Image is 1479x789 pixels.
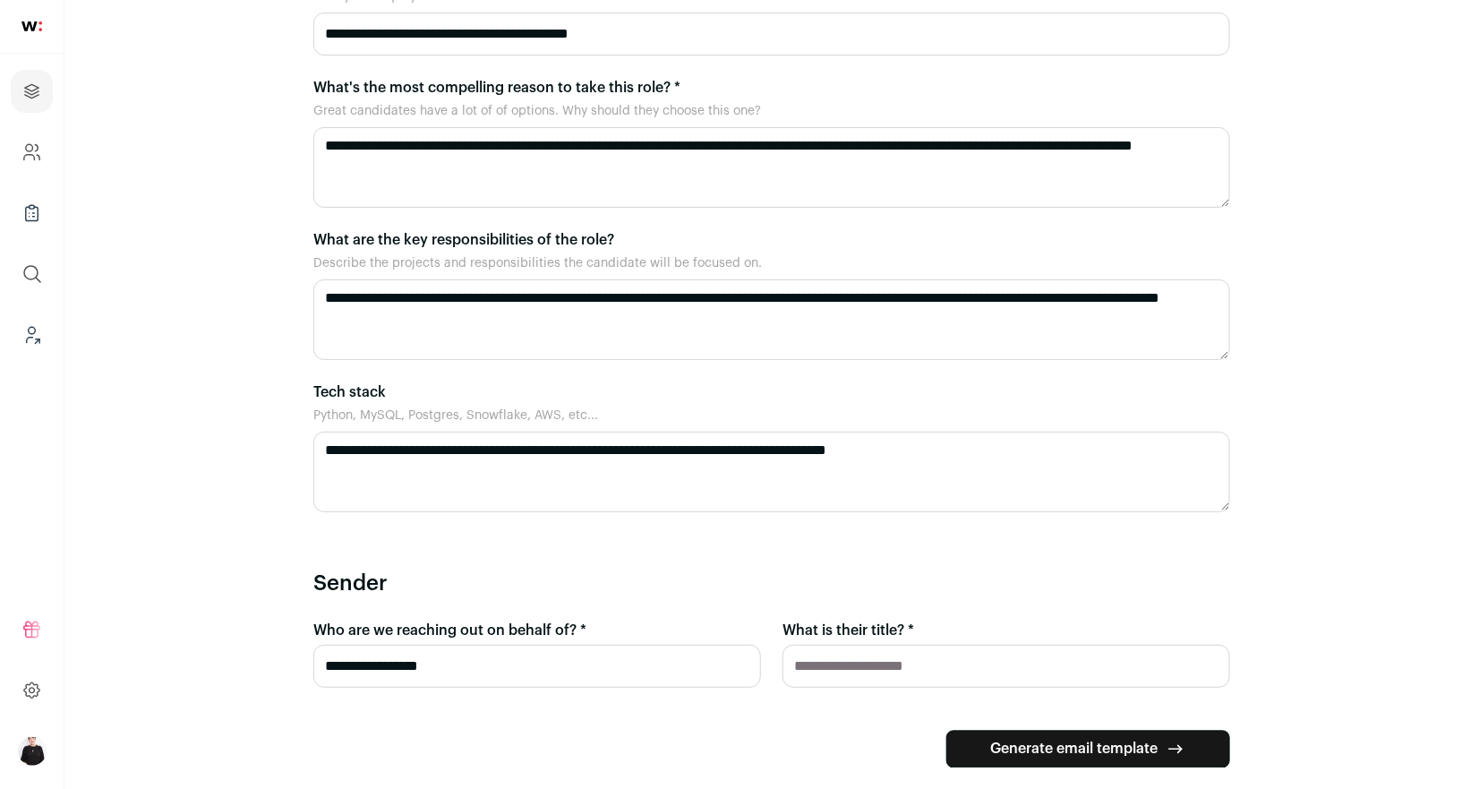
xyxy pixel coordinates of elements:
label: Tech stack [313,382,1230,403]
a: Projects [11,70,53,113]
a: Company Lists [11,192,53,235]
img: wellfound-shorthand-0d5821cbd27db2630d0214b213865d53afaa358527fdda9d0ea32b1df1b89c2c.svg [21,21,42,31]
img: 9240684-medium_jpg [18,737,47,766]
a: Leads (Backoffice) [11,313,53,356]
a: Company and ATS Settings [11,131,53,174]
div: Python, MySQL, Postgres, Snowflake, AWS, etc... [313,407,1230,425]
label: What is their title? * [782,620,1230,641]
label: What's the most compelling reason to take this role? * [313,77,1230,99]
button: Open dropdown [18,737,47,766]
button: Generate email template [946,731,1230,768]
h2: Sender [313,570,1230,598]
label: Who are we reaching out on behalf of? * [313,620,761,641]
div: Describe the projects and responsibilities the candidate will be focused on. [313,254,1230,272]
label: What are the key responsibilities of the role? [313,229,1230,251]
div: Great candidates have a lot of of options. Why should they choose this one? [313,102,1230,120]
